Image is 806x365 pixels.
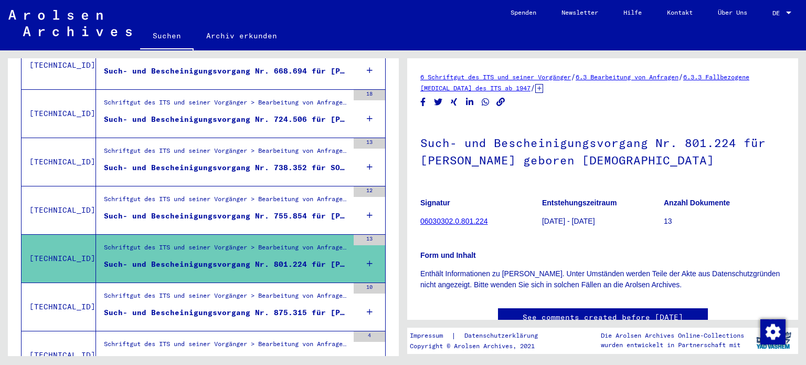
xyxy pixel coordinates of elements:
[104,259,348,270] div: Such- und Bescheinigungsvorgang Nr. 801.224 für [PERSON_NAME] geboren [DEMOGRAPHIC_DATA]
[104,243,348,257] div: Schriftgut des ITS und seiner Vorgänger > Bearbeitung von Anfragen > Fallbezogene [MEDICAL_DATA] ...
[601,340,744,350] p: wurden entwickelt in Partnerschaft mit
[420,199,450,207] b: Signatur
[22,283,96,331] td: [TECHNICAL_ID]
[140,23,194,50] a: Suchen
[22,186,96,234] td: [TECHNICAL_ID]
[420,73,571,81] a: 6 Schriftgut des ITS und seiner Vorgänger
[104,307,348,318] div: Such- und Bescheinigungsvorgang Nr. 875.315 für [PERSON_NAME] geboren [DEMOGRAPHIC_DATA]
[354,90,385,100] div: 18
[22,41,96,89] td: [TECHNICAL_ID]
[104,146,348,161] div: Schriftgut des ITS und seiner Vorgänger > Bearbeitung von Anfragen > Fallbezogene [MEDICAL_DATA] ...
[433,96,444,109] button: Share on Twitter
[104,194,348,209] div: Schriftgut des ITS und seiner Vorgänger > Bearbeitung von Anfragen > Fallbezogene [MEDICAL_DATA] ...
[664,216,785,227] p: 13
[542,216,663,227] p: [DATE] - [DATE]
[410,330,451,341] a: Impressum
[354,283,385,294] div: 10
[104,291,348,306] div: Schriftgut des ITS und seiner Vorgänger > Bearbeitung von Anfragen > Fallbezogene [MEDICAL_DATA] ...
[456,330,550,341] a: Datenschutzerklärung
[576,73,678,81] a: 6.3 Bearbeitung von Anfragen
[760,319,786,345] img: Zustimmung ändern
[354,235,385,245] div: 13
[8,10,132,36] img: Arolsen_neg.svg
[420,268,785,290] p: Enthält Informationen zu [PERSON_NAME]. Unter Umständen werden Teile der Akte aus Datenschutzgrün...
[354,186,385,197] div: 12
[480,96,491,109] button: Share on WhatsApp
[420,217,487,225] a: 06030302.0.801.224
[420,119,785,182] h1: Such- und Bescheinigungsvorgang Nr. 801.224 für [PERSON_NAME] geboren [DEMOGRAPHIC_DATA]
[410,341,550,351] p: Copyright © Arolsen Archives, 2021
[418,96,429,109] button: Share on Facebook
[104,98,348,112] div: Schriftgut des ITS und seiner Vorgänger > Bearbeitung von Anfragen > Fallbezogene [MEDICAL_DATA] ...
[420,251,476,259] b: Form und Inhalt
[410,330,550,341] div: |
[104,66,348,77] div: Such- und Bescheinigungsvorgang Nr. 668.694 für [PERSON_NAME] geboren [DEMOGRAPHIC_DATA]
[664,199,730,207] b: Anzahl Dokumente
[772,9,784,17] span: DE
[194,23,290,48] a: Archiv erkunden
[571,72,576,81] span: /
[531,83,535,92] span: /
[601,331,744,340] p: Die Arolsen Archives Online-Collections
[523,312,683,323] a: See comments created before [DATE]
[22,138,96,186] td: [TECHNICAL_ID]
[104,211,348,222] div: Such- und Bescheinigungsvorgang Nr. 755.854 für [PERSON_NAME] geboren [DEMOGRAPHIC_DATA]
[542,199,617,207] b: Entstehungszeitraum
[22,89,96,138] td: [TECHNICAL_ID]
[354,138,385,149] div: 13
[449,96,460,109] button: Share on Xing
[464,96,475,109] button: Share on LinkedIn
[495,96,506,109] button: Copy link
[104,114,348,125] div: Such- und Bescheinigungsvorgang Nr. 724.506 für [PERSON_NAME][GEOGRAPHIC_DATA] geboren [DEMOGRAPH...
[354,331,385,342] div: 4
[678,72,683,81] span: /
[104,339,348,354] div: Schriftgut des ITS und seiner Vorgänger > Bearbeitung von Anfragen > Fallbezogene [MEDICAL_DATA] ...
[22,234,96,283] td: [TECHNICAL_ID]
[754,327,793,353] img: yv_logo.png
[104,162,348,173] div: Such- und Bescheinigungsvorgang Nr. 738.352 für SOTLAR, [GEOGRAPHIC_DATA] geboren [DEMOGRAPHIC_DATA]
